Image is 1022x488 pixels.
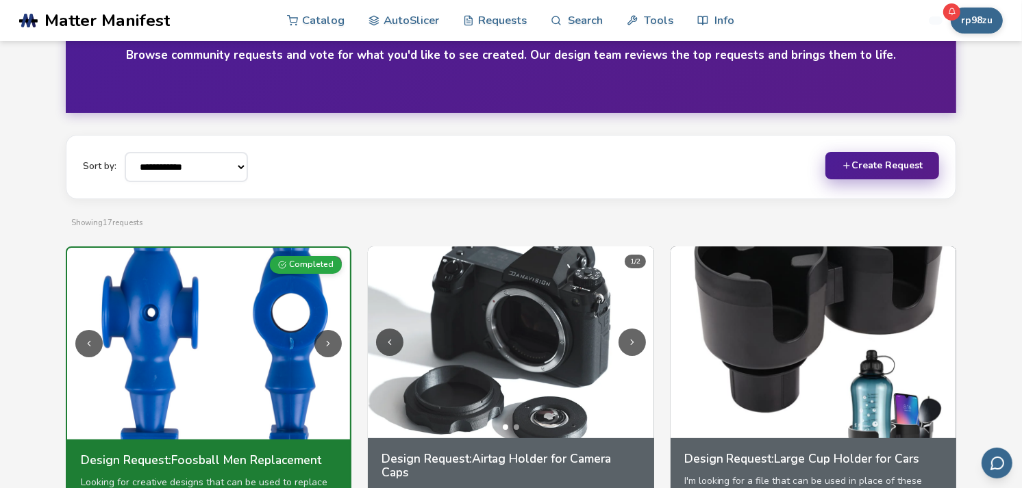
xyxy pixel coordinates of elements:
[382,452,640,479] h3: Design Request: Airtag Holder for Camera Caps
[201,426,206,431] button: Go to image 1
[81,453,336,475] a: Design Request:Foosball Men Replacement
[71,216,951,230] p: Showing 17 requests
[671,246,956,438] img: Large Cup Holder for Cars
[825,152,939,179] button: Create Request
[684,452,943,465] h3: Design Request: Large Cup Holder for Cars
[75,330,103,357] button: Previous image
[982,448,1012,478] button: Send feedback via email
[619,329,646,356] button: Next image
[126,47,896,63] h4: Browse community requests and vote for what you'd like to see created. Our design team reviews th...
[81,453,336,467] h3: Design Request: Foosball Men Replacement
[83,162,116,172] label: Sort by:
[503,424,508,430] button: Go to image 1
[382,452,640,487] a: Design Request:Airtag Holder for Camera Caps
[314,330,342,357] button: Next image
[289,260,334,270] span: Completed
[684,452,943,474] a: Design Request:Large Cup Holder for Cars
[625,255,646,268] div: 1 / 2
[45,11,170,30] span: Matter Manifest
[514,424,519,430] button: Go to image 2
[368,246,653,438] img: Airtag Holder for Camera Caps
[376,329,403,356] button: Previous image
[951,8,1003,34] button: rp98zu
[67,248,350,439] img: Foosball Men Replacement
[212,426,217,431] button: Go to image 2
